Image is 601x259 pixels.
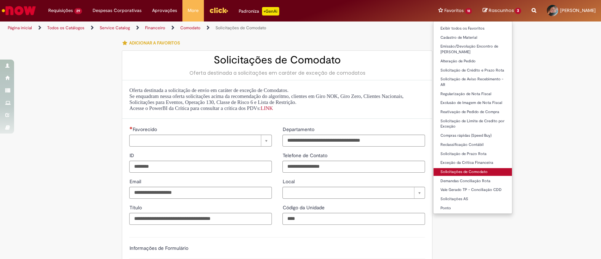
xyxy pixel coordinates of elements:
span: Código da Unidade [282,204,326,211]
a: Limpar campo Local [282,187,425,199]
div: Oferta destinada a solicitações em caráter de exceção de comodatos [129,69,425,76]
a: Solicitação de Crédito e Prazo Rota [433,67,512,74]
span: 18 [465,8,472,14]
img: ServiceNow [1,4,37,18]
a: Página inicial [8,25,32,31]
a: Solicitação de Aviso Recebimento - AR [433,75,512,88]
a: Solicitação de Limite de Credito por Exceção [433,117,512,130]
span: Rascunhos [488,7,514,14]
span: Necessários - Favorecido [132,126,158,132]
a: Ponto [433,204,512,212]
a: Limpar campo Favorecido [129,135,272,147]
span: Despesas Corporativas [93,7,142,14]
ul: Trilhas de página [5,21,395,35]
span: Favoritos [444,7,464,14]
span: [PERSON_NAME] [560,7,596,13]
a: Exibir todos os Favoritos [433,25,512,32]
span: Requisições [48,7,73,14]
span: Necessários [129,127,132,129]
a: Solicitação de Prazo Rota [433,150,512,158]
a: Regularização de Nota Fiscal [433,90,512,98]
span: ID [129,152,135,159]
a: Solicitações AS [433,195,512,203]
span: Departamento [282,126,315,132]
h2: Solicitações de Comodato [129,54,425,66]
a: Service Catalog [100,25,130,31]
a: Financeiro [145,25,165,31]
a: Compras rápidas (Speed Buy) [433,132,512,140]
input: Código da Unidade [282,213,425,225]
input: ID [129,161,272,173]
a: Exclusão de Imagem de Nota Fiscal [433,99,512,107]
input: Telefone de Contato [282,161,425,173]
ul: Favoritos [433,21,513,214]
input: Título [129,213,272,225]
div: Padroniza [239,7,279,16]
span: Local [282,178,296,185]
a: Exceção da Crítica Financeira [433,159,512,167]
span: Email [129,178,142,185]
a: Reativação de Pedido de Compra [433,108,512,116]
span: Oferta destinada a solicitação de envio em caráter de exceção de Comodatos. Se enquadram nessa of... [129,87,403,111]
p: +GenAi [262,7,279,16]
a: Rascunhos [482,7,521,14]
span: Título [129,204,143,211]
a: Solicitações de Comodato [215,25,266,31]
span: Adicionar a Favoritos [129,40,180,46]
a: LINK [261,105,273,111]
span: 3 [515,8,521,14]
a: Emissão/Devolução Encontro de [PERSON_NAME] [433,43,512,56]
span: 29 [74,8,82,14]
a: Reclassificação Contábil [433,141,512,149]
input: Email [129,187,272,199]
label: Informações de Formulário [129,245,188,251]
a: Vale Gerado TP - Conciliação CDD [433,186,512,194]
span: More [188,7,199,14]
a: Cadastro de Material [433,34,512,42]
a: Comodato [180,25,200,31]
button: Adicionar a Favoritos [122,36,183,50]
input: Departamento [282,135,425,147]
span: Telefone de Contato [282,152,328,159]
span: Aprovações [152,7,177,14]
a: Todos os Catálogos [47,25,84,31]
a: Solicitações de Comodato [433,168,512,176]
img: click_logo_yellow_360x200.png [209,5,228,16]
a: Alteração de Pedido [433,57,512,65]
a: Demandas Conciliação Rota [433,177,512,185]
